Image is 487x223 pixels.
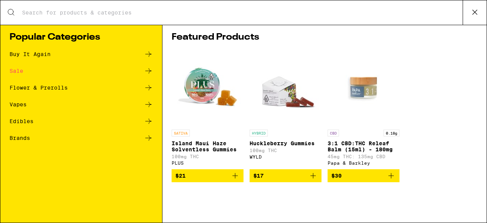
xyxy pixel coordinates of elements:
div: Papa & Barkley [328,160,399,165]
div: PLUS [172,160,243,165]
div: Buy It Again [10,51,51,57]
a: Brands [10,133,153,143]
h1: Featured Products [172,33,477,42]
p: 45mg THC: 135mg CBD [328,154,399,159]
button: Add to bag [250,169,321,182]
div: Edibles [10,119,33,124]
p: 0.18g [384,130,399,136]
span: $30 [331,173,342,179]
a: Edibles [10,117,153,126]
a: Sale [10,66,153,75]
div: Vapes [10,102,27,107]
div: Flower & Prerolls [10,85,68,90]
img: WYLD - Huckleberry Gummies [250,50,321,126]
span: $21 [175,173,186,179]
button: Add to bag [328,169,399,182]
p: 3:1 CBD:THC Releaf Balm (15ml) - 180mg [328,140,399,152]
a: Open page for Island Maui Haze Solventless Gummies from PLUS [172,50,243,169]
div: Sale [10,68,23,74]
span: Hi. Need any help? [5,5,55,11]
input: Search for products & categories [22,9,463,16]
a: Vapes [10,100,153,109]
p: SATIVA [172,130,190,136]
p: Island Maui Haze Solventless Gummies [172,140,243,152]
p: 100mg THC [250,148,321,153]
img: Papa & Barkley - 3:1 CBD:THC Releaf Balm (15ml) - 180mg [328,50,399,126]
p: Huckleberry Gummies [250,140,321,146]
span: $17 [253,173,264,179]
button: Add to bag [172,169,243,182]
img: PLUS - Island Maui Haze Solventless Gummies [172,50,243,126]
div: Brands [10,135,30,141]
a: Buy It Again [10,50,153,59]
div: WYLD [250,154,321,159]
h1: Popular Categories [10,33,153,42]
p: CBD [328,130,339,136]
a: Open page for 3:1 CBD:THC Releaf Balm (15ml) - 180mg from Papa & Barkley [328,50,399,169]
a: Open page for Huckleberry Gummies from WYLD [250,50,321,169]
p: 100mg THC [172,154,243,159]
p: HYBRID [250,130,268,136]
a: Flower & Prerolls [10,83,153,92]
